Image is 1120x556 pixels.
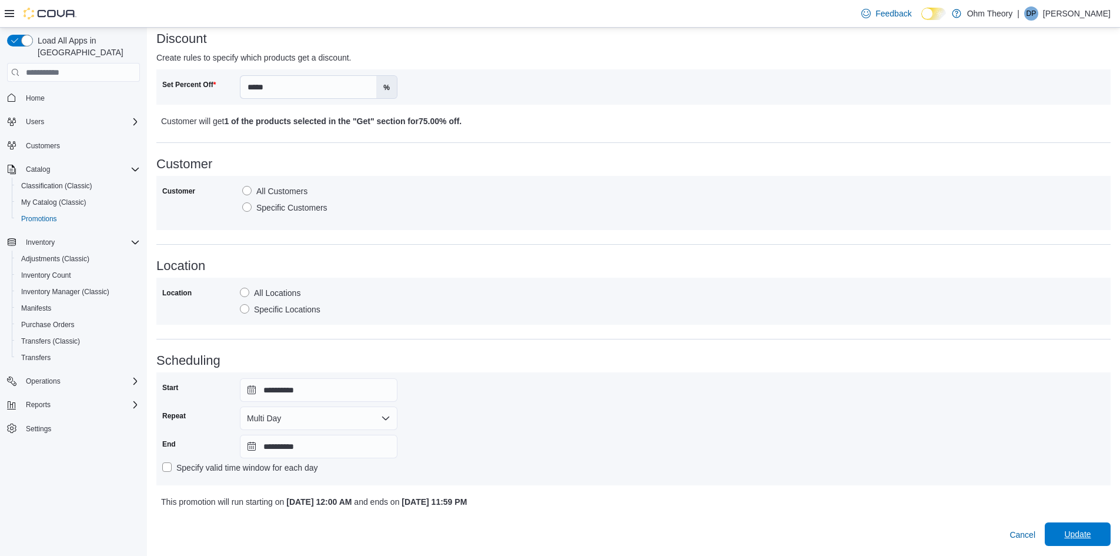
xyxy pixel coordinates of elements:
[2,234,145,251] button: Inventory
[26,238,55,247] span: Inventory
[21,198,86,207] span: My Catalog (Classic)
[16,285,114,299] a: Inventory Manager (Classic)
[16,195,91,209] a: My Catalog (Classic)
[12,211,145,227] button: Promotions
[16,252,94,266] a: Adjustments (Classic)
[21,398,140,412] span: Reports
[242,184,307,198] label: All Customers
[26,400,51,409] span: Reports
[162,440,176,449] label: End
[2,373,145,389] button: Operations
[16,351,55,365] a: Transfers
[26,117,44,126] span: Users
[1005,523,1040,547] button: Cancel
[1024,6,1038,21] div: Digan Patel
[26,377,61,386] span: Operations
[21,139,65,153] a: Customers
[21,374,140,388] span: Operations
[156,354,1111,368] h3: Scheduling
[402,497,467,507] b: [DATE] 11:59 PM
[224,116,462,126] b: 1 of the products selected in the "Get" section for 75.00% off .
[2,114,145,130] button: Users
[21,398,55,412] button: Reports
[156,259,1111,273] h3: Location
[21,235,140,249] span: Inventory
[21,214,57,224] span: Promotions
[12,267,145,284] button: Inventory Count
[286,497,352,507] b: [DATE] 12:00 AM
[857,2,916,25] a: Feedback
[16,318,79,332] a: Purchase Orders
[16,334,140,348] span: Transfers (Classic)
[242,201,327,215] label: Specific Customers
[21,181,92,191] span: Classification (Classic)
[26,94,45,103] span: Home
[2,397,145,413] button: Reports
[12,317,145,333] button: Purchase Orders
[12,194,145,211] button: My Catalog (Classic)
[21,421,140,436] span: Settings
[156,32,1111,46] h3: Discount
[21,271,71,280] span: Inventory Count
[16,318,140,332] span: Purchase Orders
[1064,528,1091,540] span: Update
[240,378,397,402] input: Press the down key to open a popover containing a calendar.
[21,254,89,264] span: Adjustments (Classic)
[21,162,55,177] button: Catalog
[1009,529,1035,541] span: Cancel
[2,89,145,106] button: Home
[12,178,145,194] button: Classification (Classic)
[1045,522,1111,546] button: Update
[875,8,911,19] span: Feedback
[26,424,51,434] span: Settings
[240,407,397,430] button: Multi Day
[12,333,145,349] button: Transfers (Classic)
[26,141,60,151] span: Customers
[1027,6,1037,21] span: DP
[16,285,140,299] span: Inventory Manager (Classic)
[162,383,178,392] label: Start
[21,138,140,153] span: Customers
[21,235,59,249] button: Inventory
[21,422,56,436] a: Settings
[16,351,140,365] span: Transfers
[16,252,140,266] span: Adjustments (Classic)
[376,76,397,98] label: %
[921,8,946,20] input: Dark Mode
[21,304,51,313] span: Manifests
[12,300,145,317] button: Manifests
[2,420,145,437] button: Settings
[21,353,51,362] span: Transfers
[1017,6,1019,21] p: |
[161,114,870,128] p: Customer will get
[21,320,75,329] span: Purchase Orders
[21,337,80,346] span: Transfers (Classic)
[12,284,145,300] button: Inventory Manager (Classic)
[161,495,870,509] p: This promotion will run starting on and ends on
[12,251,145,267] button: Adjustments (Classic)
[2,161,145,178] button: Catalog
[2,137,145,154] button: Customers
[21,90,140,105] span: Home
[21,374,65,388] button: Operations
[12,349,145,366] button: Transfers
[7,84,140,468] nav: Complex example
[33,35,140,58] span: Load All Apps in [GEOGRAPHIC_DATA]
[16,301,56,315] a: Manifests
[24,8,76,19] img: Cova
[16,268,140,282] span: Inventory Count
[16,212,140,226] span: Promotions
[21,162,140,177] span: Catalog
[162,411,186,421] label: Repeat
[16,179,97,193] a: Classification (Classic)
[16,334,85,348] a: Transfers (Classic)
[16,268,76,282] a: Inventory Count
[240,302,320,317] label: Specific Locations
[162,288,192,298] label: Location
[21,91,49,105] a: Home
[16,179,140,193] span: Classification (Classic)
[1043,6,1111,21] p: [PERSON_NAME]
[21,115,49,129] button: Users
[921,20,922,21] span: Dark Mode
[21,115,140,129] span: Users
